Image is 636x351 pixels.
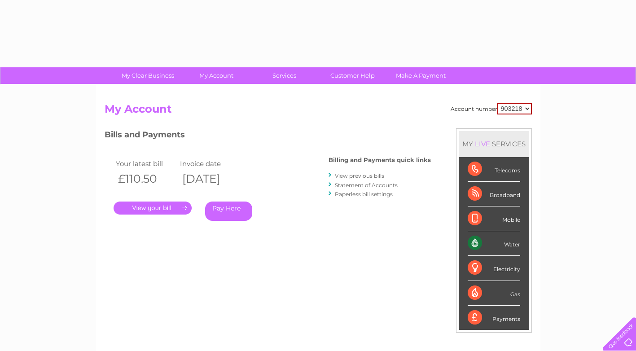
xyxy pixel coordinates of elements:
a: Statement of Accounts [335,182,398,189]
h2: My Account [105,103,532,120]
a: . [114,202,192,215]
div: LIVE [473,140,492,148]
a: My Clear Business [111,67,185,84]
h3: Bills and Payments [105,128,431,144]
a: My Account [179,67,253,84]
div: Account number [451,103,532,114]
div: Mobile [468,206,520,231]
div: Water [468,231,520,256]
div: MY SERVICES [459,131,529,157]
a: Pay Here [205,202,252,221]
div: Broadband [468,182,520,206]
div: Telecoms [468,157,520,182]
div: Gas [468,281,520,306]
a: Services [247,67,321,84]
a: View previous bills [335,172,384,179]
th: [DATE] [178,170,242,188]
td: Invoice date [178,158,242,170]
td: Your latest bill [114,158,178,170]
a: Customer Help [316,67,390,84]
div: Payments [468,306,520,330]
a: Paperless bill settings [335,191,393,197]
th: £110.50 [114,170,178,188]
h4: Billing and Payments quick links [329,157,431,163]
div: Electricity [468,256,520,281]
a: Make A Payment [384,67,458,84]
